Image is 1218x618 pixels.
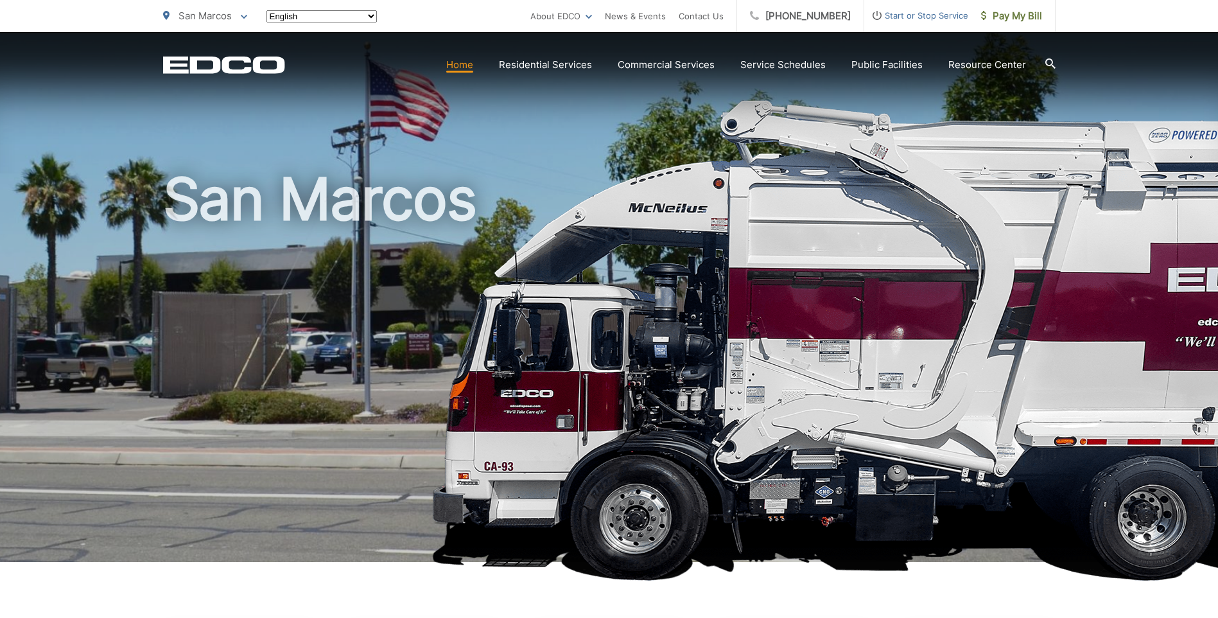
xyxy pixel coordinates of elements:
a: Contact Us [679,8,724,24]
a: News & Events [605,8,666,24]
a: About EDCO [530,8,592,24]
h1: San Marcos [163,167,1056,574]
a: Resource Center [948,57,1026,73]
span: San Marcos [178,10,232,22]
a: EDCD logo. Return to the homepage. [163,56,285,74]
a: Public Facilities [851,57,923,73]
a: Service Schedules [740,57,826,73]
select: Select a language [266,10,377,22]
a: Commercial Services [618,57,715,73]
a: Residential Services [499,57,592,73]
span: Pay My Bill [981,8,1042,24]
a: Home [446,57,473,73]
